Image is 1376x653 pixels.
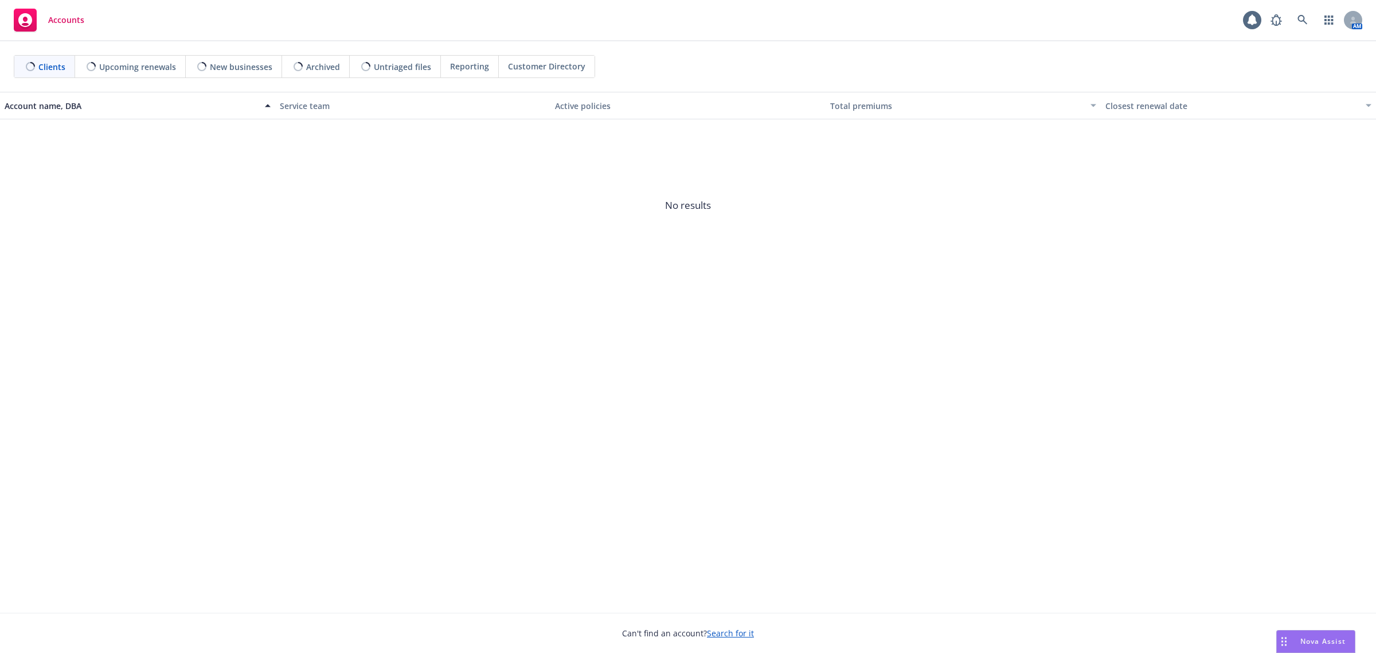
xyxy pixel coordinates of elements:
span: Nova Assist [1300,636,1346,646]
div: Drag to move [1277,631,1291,652]
button: Nova Assist [1276,630,1355,653]
span: Archived [306,61,340,73]
a: Accounts [9,4,89,36]
span: Accounts [48,15,84,25]
span: Reporting [450,60,489,72]
button: Closest renewal date [1101,92,1376,119]
div: Account name, DBA [5,100,258,112]
span: Untriaged files [374,61,431,73]
a: Switch app [1318,9,1340,32]
span: Can't find an account? [622,627,754,639]
span: Customer Directory [508,60,585,72]
a: Search for it [707,628,754,639]
button: Active policies [550,92,826,119]
button: Service team [275,92,550,119]
div: Closest renewal date [1105,100,1359,112]
span: New businesses [210,61,272,73]
a: Report a Bug [1265,9,1288,32]
div: Active policies [555,100,821,112]
span: Upcoming renewals [99,61,176,73]
button: Total premiums [826,92,1101,119]
a: Search [1291,9,1314,32]
div: Total premiums [830,100,1084,112]
span: Clients [38,61,65,73]
div: Service team [280,100,546,112]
